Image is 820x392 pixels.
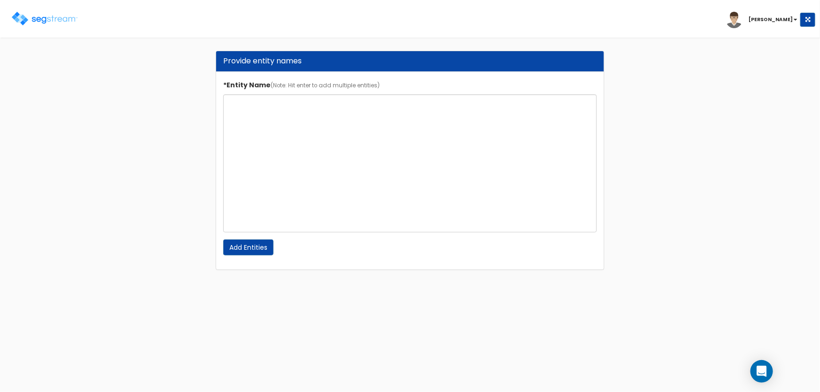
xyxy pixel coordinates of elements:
[223,239,273,255] input: Add Entities
[749,16,793,23] b: [PERSON_NAME]
[271,82,380,89] small: (Note: Hit enter to add multiple entities)
[750,360,773,383] div: Open Intercom Messenger
[223,77,380,90] label: *Entity Name
[223,56,597,67] div: Provide entity names
[12,12,78,25] img: logo.png
[726,12,742,28] img: avatar.png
